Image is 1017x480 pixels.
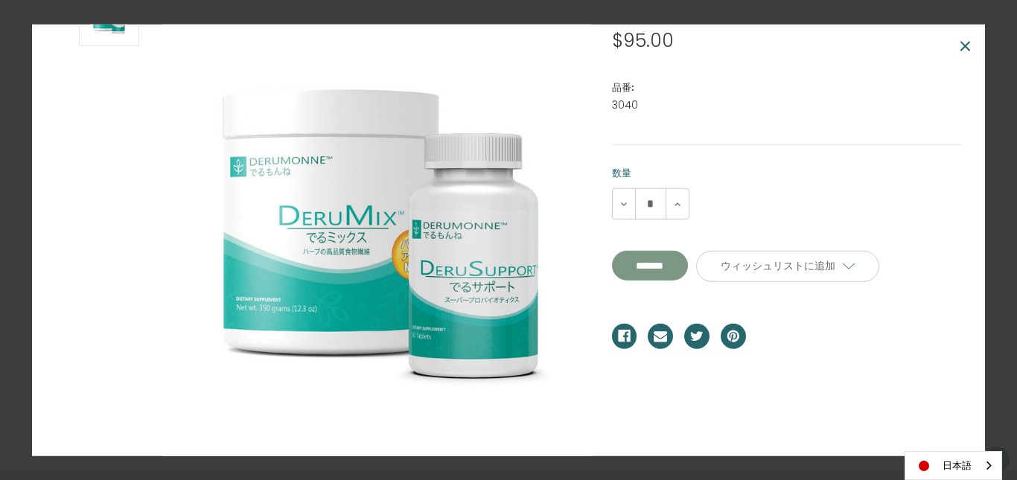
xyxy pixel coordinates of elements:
[612,97,962,113] dd: 3040
[958,30,972,63] span: ×
[905,451,1002,480] div: Language
[612,28,674,54] span: $95.00
[905,452,1001,479] a: 日本語
[612,80,958,95] dt: 品番:
[905,451,1002,480] aside: Language selected: 日本語
[696,251,879,282] a: ウィッシュリストに追加
[191,51,563,423] img: 腸の健康セット
[612,166,962,181] label: 数量
[721,259,835,272] span: ウィッシュリストに追加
